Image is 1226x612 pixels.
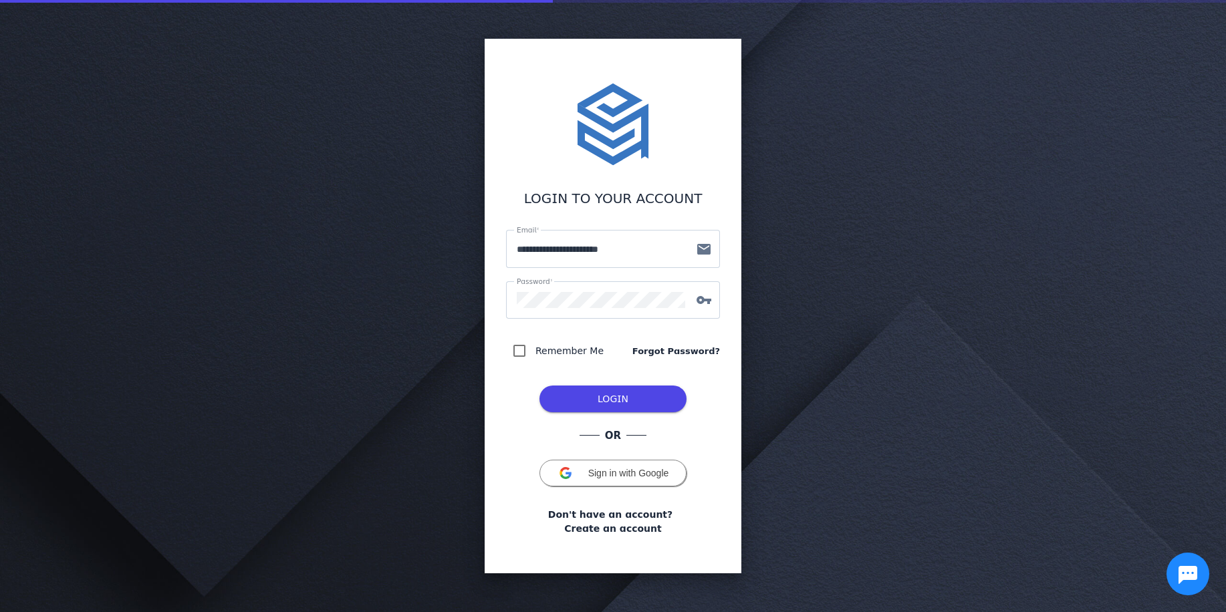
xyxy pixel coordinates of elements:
button: Sign in with Google [539,460,687,486]
a: Forgot Password? [632,345,720,358]
label: Remember Me [533,343,604,359]
span: OR [600,428,626,444]
mat-label: Password [517,278,550,286]
span: Sign in with Google [588,468,669,478]
mat-label: Email [517,226,536,235]
img: stacktome.svg [570,82,656,167]
mat-icon: vpn_key [688,292,720,308]
button: LOG IN [539,386,687,412]
div: LOGIN TO YOUR ACCOUNT [506,188,720,208]
mat-icon: mail [688,241,720,257]
span: Don't have an account? [548,508,672,522]
a: Create an account [564,522,661,536]
span: LOGIN [598,394,628,404]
